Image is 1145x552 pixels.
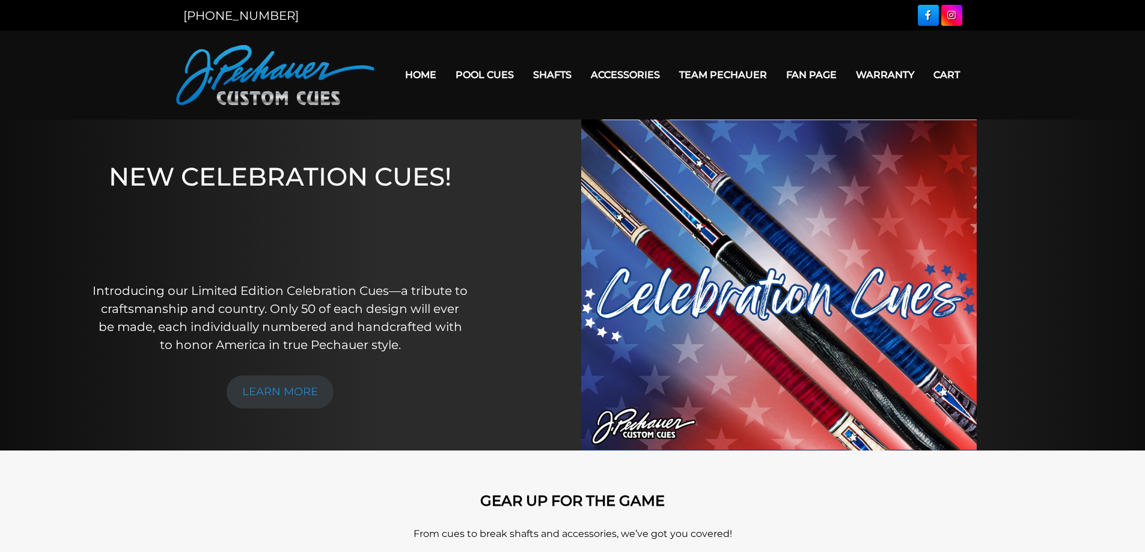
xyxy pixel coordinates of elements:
[395,59,446,90] a: Home
[670,59,777,90] a: Team Pechauer
[777,59,846,90] a: Fan Page
[183,8,299,23] a: [PHONE_NUMBER]
[92,282,469,354] p: Introducing our Limited Edition Celebration Cues—a tribute to craftsmanship and country. Only 50 ...
[846,59,924,90] a: Warranty
[446,59,524,90] a: Pool Cues
[230,527,915,541] p: From cues to break shafts and accessories, we’ve got you covered!
[176,45,374,105] img: Pechauer Custom Cues
[227,375,334,408] a: LEARN MORE
[581,59,670,90] a: Accessories
[924,59,969,90] a: Cart
[480,492,665,509] strong: GEAR UP FOR THE GAME
[524,59,581,90] a: Shafts
[92,162,469,265] h1: NEW CELEBRATION CUES!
